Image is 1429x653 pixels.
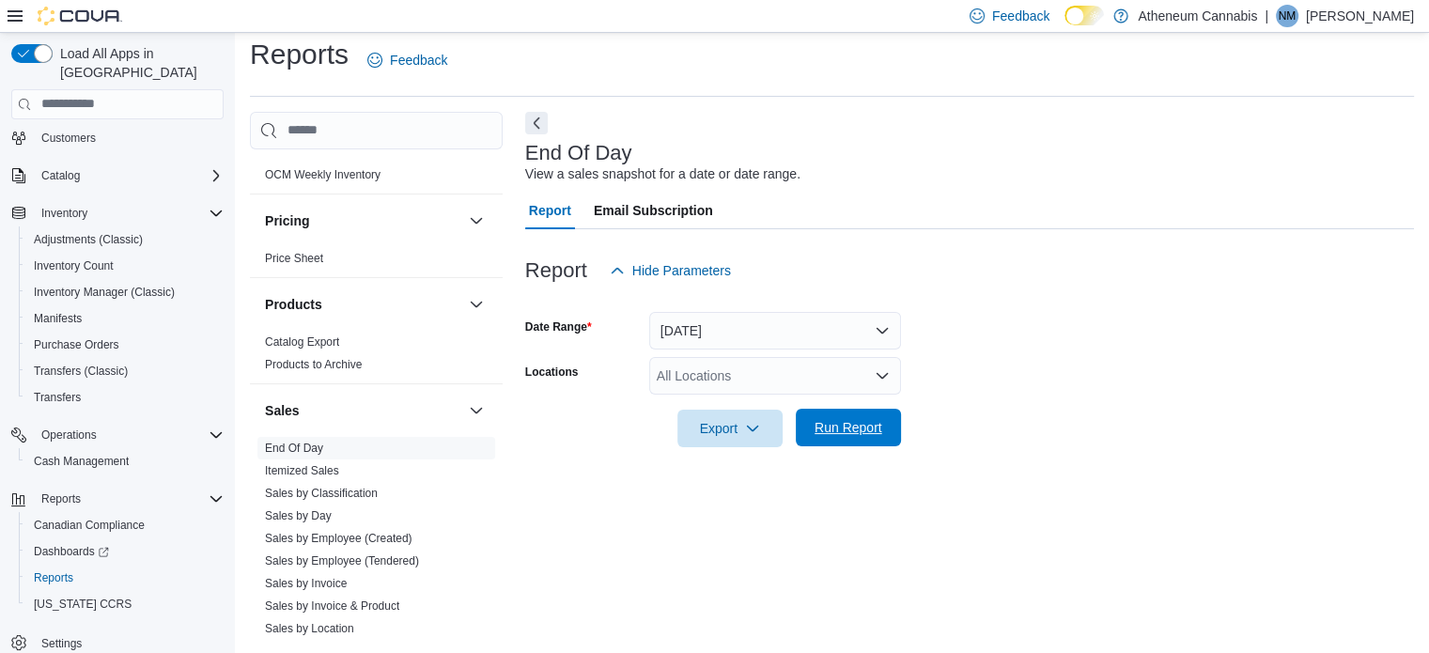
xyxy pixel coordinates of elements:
span: Price Sheet [265,251,323,266]
button: Sales [465,399,488,422]
button: Reports [19,565,231,591]
a: Catalog Export [265,335,339,349]
a: Manifests [26,307,89,330]
span: Feedback [390,51,447,70]
a: End Of Day [265,442,323,455]
button: Customers [4,124,231,151]
button: [DATE] [649,312,901,350]
button: Products [465,293,488,316]
button: Inventory [34,202,95,225]
a: Transfers (Classic) [26,360,135,382]
span: Cash Management [26,450,224,473]
span: Catalog Export [265,334,339,350]
button: [US_STATE] CCRS [19,591,231,617]
span: Sales by Classification [265,486,378,501]
button: Inventory Manager (Classic) [19,279,231,305]
a: Reports [26,567,81,589]
button: Operations [34,424,104,446]
button: Pricing [465,210,488,232]
span: Report [529,192,571,229]
button: Inventory Count [19,253,231,279]
h3: End Of Day [525,142,632,164]
span: Inventory Manager (Classic) [26,281,224,303]
button: Inventory [4,200,231,226]
a: Inventory Count [26,255,121,277]
a: Price Sheet [265,252,323,265]
span: NM [1279,5,1297,27]
button: Manifests [19,305,231,332]
p: Atheneum Cannabis [1138,5,1257,27]
button: Operations [4,422,231,448]
span: Purchase Orders [34,337,119,352]
span: Inventory [34,202,224,225]
span: Transfers (Classic) [34,364,128,379]
button: Reports [4,486,231,512]
a: Sales by Invoice & Product [265,599,399,613]
a: Canadian Compliance [26,514,152,536]
span: Dark Mode [1064,25,1065,26]
p: | [1265,5,1268,27]
span: Purchase Orders [26,334,224,356]
div: Nick Miller [1276,5,1298,27]
a: [US_STATE] CCRS [26,593,139,615]
span: Products to Archive [265,357,362,372]
span: Sales by Location [265,621,354,636]
a: Customers [34,127,103,149]
div: Pricing [250,247,503,277]
img: Cova [38,7,122,25]
span: Hide Parameters [632,261,731,280]
a: Transfers [26,386,88,409]
span: Reports [41,491,81,506]
span: Manifests [26,307,224,330]
span: Transfers [34,390,81,405]
span: Sales by Employee (Created) [265,531,412,546]
div: View a sales snapshot for a date or date range. [525,164,800,184]
span: OCM Weekly Inventory [265,167,381,182]
a: Cash Management [26,450,136,473]
button: Catalog [34,164,87,187]
span: Catalog [41,168,80,183]
span: Operations [41,428,97,443]
span: Canadian Compliance [34,518,145,533]
span: Sales by Invoice & Product [265,599,399,614]
a: Dashboards [26,540,116,563]
span: Transfers [26,386,224,409]
a: Sales by Location [265,622,354,635]
h3: Sales [265,401,300,420]
span: Sales by Invoice [265,576,347,591]
h3: Pricing [265,211,309,230]
a: OCM Weekly Inventory [265,168,381,181]
button: Next [525,112,548,134]
a: Sales by Classification [265,487,378,500]
label: Date Range [525,319,592,334]
span: Transfers (Classic) [26,360,224,382]
label: Locations [525,365,579,380]
a: Products to Archive [265,358,362,371]
span: Email Subscription [594,192,713,229]
span: Canadian Compliance [26,514,224,536]
span: Export [689,410,771,447]
p: [PERSON_NAME] [1306,5,1414,27]
a: Sales by Invoice [265,577,347,590]
span: Dashboards [34,544,109,559]
button: Purchase Orders [19,332,231,358]
button: Adjustments (Classic) [19,226,231,253]
button: Pricing [265,211,461,230]
button: Reports [34,488,88,510]
a: Sales by Employee (Tendered) [265,554,419,567]
a: Feedback [360,41,455,79]
span: [US_STATE] CCRS [34,597,132,612]
button: Open list of options [875,368,890,383]
button: Hide Parameters [602,252,738,289]
a: Adjustments (Classic) [26,228,150,251]
span: Dashboards [26,540,224,563]
span: Sales by Day [265,508,332,523]
span: Itemized Sales [265,463,339,478]
a: Sales by Employee (Created) [265,532,412,545]
span: Feedback [992,7,1049,25]
span: Load All Apps in [GEOGRAPHIC_DATA] [53,44,224,82]
span: Sales by Employee (Tendered) [265,553,419,568]
button: Canadian Compliance [19,512,231,538]
div: OCM [250,163,503,194]
h3: Report [525,259,587,282]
